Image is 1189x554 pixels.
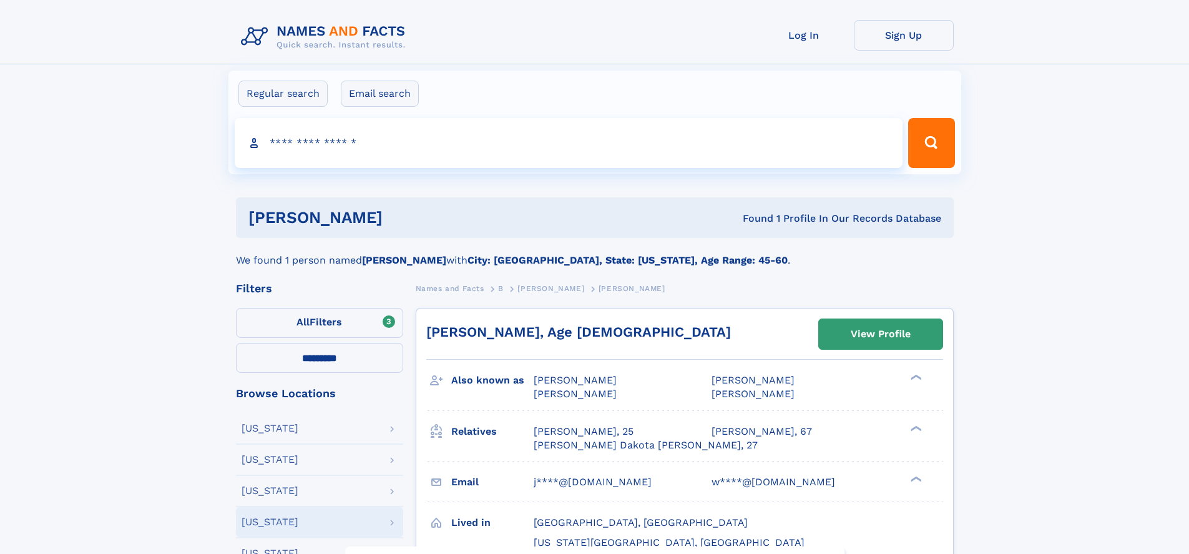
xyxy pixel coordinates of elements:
[242,423,298,433] div: [US_STATE]
[236,308,403,338] label: Filters
[908,373,922,382] div: ❯
[451,512,534,533] h3: Lived in
[908,118,954,168] button: Search Button
[908,424,922,432] div: ❯
[534,517,748,528] span: [GEOGRAPHIC_DATA], [GEOGRAPHIC_DATA]
[296,316,310,328] span: All
[248,210,563,225] h1: [PERSON_NAME]
[908,475,922,483] div: ❯
[236,283,403,294] div: Filters
[426,324,731,340] a: [PERSON_NAME], Age [DEMOGRAPHIC_DATA]
[236,20,416,54] img: Logo Names and Facts
[712,388,795,400] span: [PERSON_NAME]
[712,374,795,386] span: [PERSON_NAME]
[712,425,812,438] a: [PERSON_NAME], 67
[238,81,328,107] label: Regular search
[534,438,758,452] a: [PERSON_NAME] Dakota [PERSON_NAME], 27
[534,537,805,548] span: [US_STATE][GEOGRAPHIC_DATA], [GEOGRAPHIC_DATA]
[517,284,584,293] span: [PERSON_NAME]
[599,284,665,293] span: [PERSON_NAME]
[854,20,954,51] a: Sign Up
[534,374,617,386] span: [PERSON_NAME]
[851,320,911,349] div: View Profile
[534,388,617,400] span: [PERSON_NAME]
[236,238,954,268] div: We found 1 person named with .
[416,280,484,296] a: Names and Facts
[451,421,534,442] h3: Relatives
[362,254,446,266] b: [PERSON_NAME]
[562,212,941,225] div: Found 1 Profile In Our Records Database
[451,370,534,391] h3: Also known as
[498,280,504,296] a: B
[242,486,298,496] div: [US_STATE]
[242,517,298,527] div: [US_STATE]
[341,81,419,107] label: Email search
[451,472,534,493] h3: Email
[242,455,298,465] div: [US_STATE]
[517,280,584,296] a: [PERSON_NAME]
[534,425,634,438] a: [PERSON_NAME], 25
[236,388,403,399] div: Browse Locations
[498,284,504,293] span: B
[235,118,903,168] input: search input
[467,254,788,266] b: City: [GEOGRAPHIC_DATA], State: [US_STATE], Age Range: 45-60
[754,20,854,51] a: Log In
[819,319,942,349] a: View Profile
